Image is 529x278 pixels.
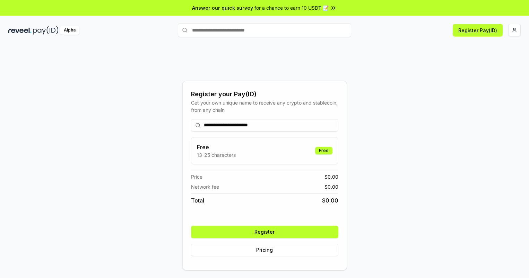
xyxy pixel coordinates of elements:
[254,4,329,11] span: for a chance to earn 10 USDT 📝
[197,143,236,151] h3: Free
[191,89,338,99] div: Register your Pay(ID)
[324,183,338,190] span: $ 0.00
[33,26,59,35] img: pay_id
[191,183,219,190] span: Network fee
[197,151,236,159] p: 13-25 characters
[191,226,338,238] button: Register
[324,173,338,180] span: $ 0.00
[191,173,202,180] span: Price
[192,4,253,11] span: Answer our quick survey
[453,24,503,36] button: Register Pay(ID)
[315,147,332,154] div: Free
[191,244,338,256] button: Pricing
[191,196,204,205] span: Total
[60,26,79,35] div: Alpha
[8,26,32,35] img: reveel_dark
[191,99,338,114] div: Get your own unique name to receive any crypto and stablecoin, from any chain
[322,196,338,205] span: $ 0.00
